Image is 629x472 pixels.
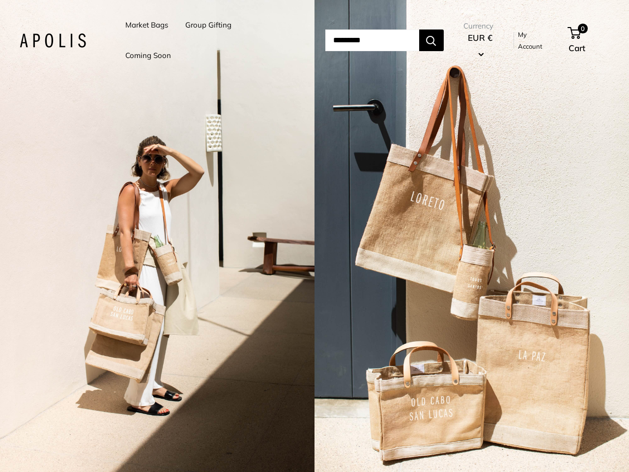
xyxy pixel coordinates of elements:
input: Search... [325,29,419,51]
span: EUR € [468,32,492,43]
a: Coming Soon [125,49,171,62]
span: Cart [569,43,585,53]
a: Market Bags [125,18,168,32]
span: Currency [463,19,497,33]
img: Apolis [20,33,86,48]
span: 0 [578,24,588,33]
a: My Account [518,29,551,53]
a: Group Gifting [185,18,231,32]
button: EUR € [463,30,497,61]
button: Search [419,29,444,51]
a: 0 Cart [569,25,609,56]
